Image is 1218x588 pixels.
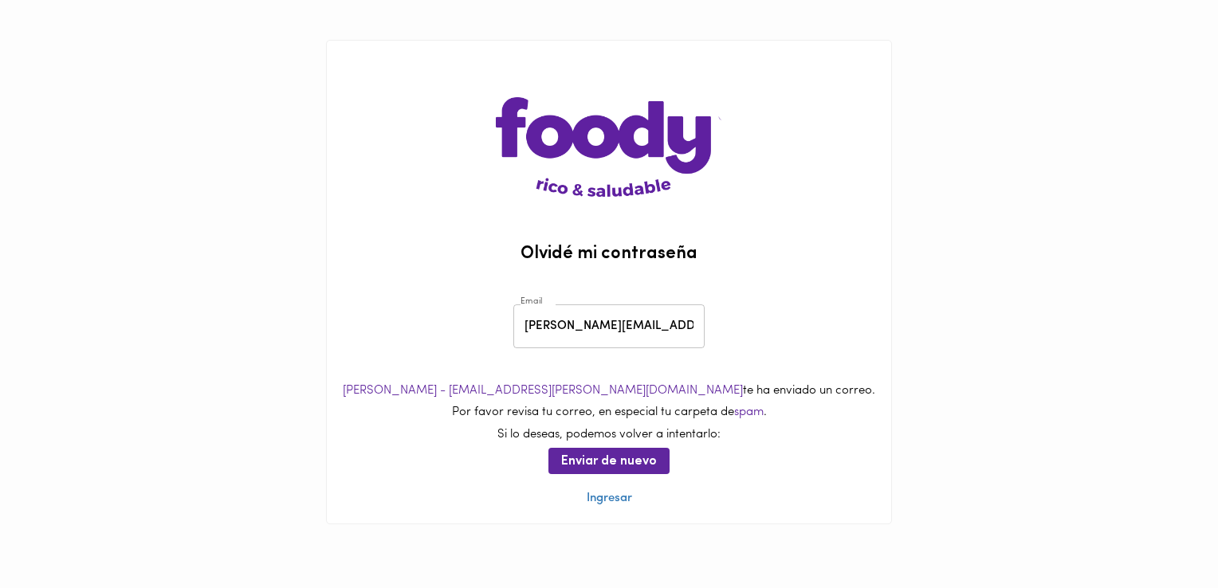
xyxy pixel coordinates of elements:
[327,426,891,443] p: Si lo deseas, podemos volver a intentarlo:
[327,382,891,399] p: te ha enviado un correo.
[1126,496,1202,572] iframe: Messagebird Livechat Widget
[587,492,632,504] a: Ingresar
[734,406,764,418] span: spam
[561,454,657,469] span: Enviar de nuevo
[513,304,705,348] input: Ingresa tu email
[327,404,891,421] p: Por favor revisa tu correo, en especial tu carpeta de .
[548,448,670,474] button: Enviar de nuevo
[496,41,721,197] img: logo-main-page.png
[343,385,743,397] span: [PERSON_NAME] - [EMAIL_ADDRESS][PERSON_NAME][DOMAIN_NAME]
[327,245,891,264] h2: Olvidé mi contraseña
